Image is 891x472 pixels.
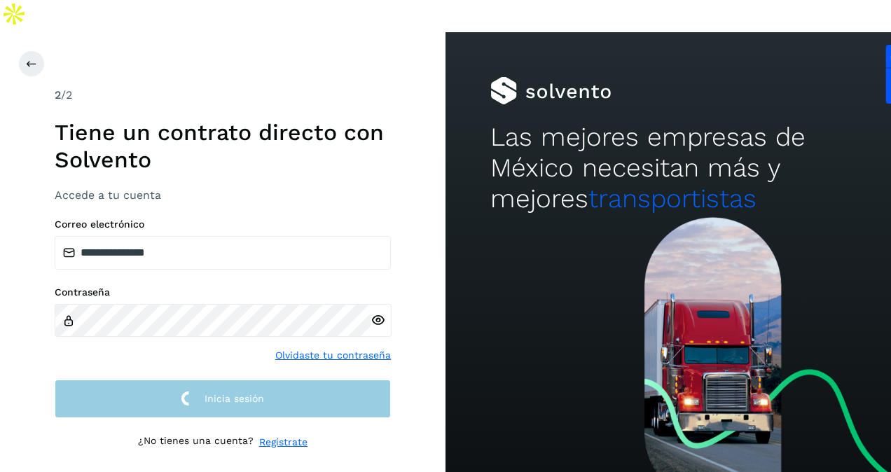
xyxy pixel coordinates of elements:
[55,218,391,230] label: Correo electrónico
[55,380,391,418] button: Inicia sesión
[55,286,391,298] label: Contraseña
[275,348,391,363] a: Olvidaste tu contraseña
[138,435,254,450] p: ¿No tienes una cuenta?
[55,88,61,102] span: 2
[588,183,757,214] span: transportistas
[55,87,391,104] div: /2
[490,122,847,215] h2: Las mejores empresas de México necesitan más y mejores
[55,188,391,202] h3: Accede a tu cuenta
[55,119,391,173] h1: Tiene un contrato directo con Solvento
[205,394,264,403] span: Inicia sesión
[259,435,308,450] a: Regístrate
